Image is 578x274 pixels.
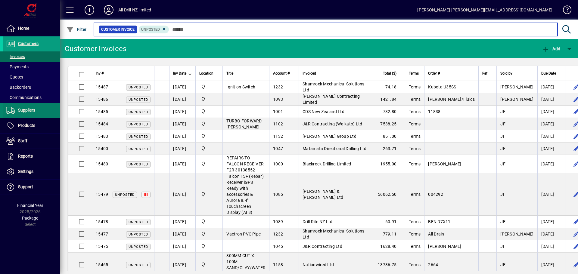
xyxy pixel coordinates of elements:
[273,122,283,126] span: 1102
[273,97,283,102] span: 1093
[3,164,60,179] a: Settings
[169,155,195,173] td: [DATE]
[541,70,561,77] div: Due Date
[3,72,60,82] a: Quotes
[482,70,493,77] div: Ref
[67,27,87,32] span: Filter
[96,109,108,114] span: 15485
[22,216,38,220] span: Package
[18,154,33,159] span: Reports
[273,162,283,166] span: 1000
[65,24,88,35] button: Filter
[537,228,565,240] td: [DATE]
[537,81,565,93] td: [DATE]
[500,134,505,139] span: JF
[409,134,421,139] span: Terms
[273,262,283,267] span: 1158
[500,219,505,224] span: JF
[273,85,283,89] span: 1232
[273,134,283,139] span: 1132
[383,70,396,77] span: Total ($)
[417,5,552,15] div: [PERSON_NAME] [PERSON_NAME][EMAIL_ADDRESS][DOMAIN_NAME]
[428,109,440,114] span: 11838
[80,5,99,15] button: Add
[226,232,261,236] span: Vactron PVC Pipe
[409,219,421,224] span: Terms
[428,85,456,89] span: Kubota U35SS
[96,70,151,77] div: Inv #
[6,54,25,59] span: Invoices
[303,122,362,126] span: J&R Contracting (Waikato) Ltd
[303,134,356,139] span: [PERSON_NAME] Group Ltd
[537,106,565,118] td: [DATE]
[500,122,505,126] span: JF
[96,162,108,166] span: 15480
[169,93,195,106] td: [DATE]
[96,97,108,102] span: 15486
[378,70,402,77] div: Total ($)
[6,64,29,69] span: Payments
[3,134,60,149] a: Staff
[3,21,60,36] a: Home
[199,191,219,198] span: All Drill NZ Limited
[129,110,148,114] span: Unposted
[169,81,195,93] td: [DATE]
[199,133,219,140] span: All Drill NZ Limited
[537,173,565,216] td: [DATE]
[303,262,334,267] span: Nationwired Ltd
[409,146,421,151] span: Terms
[428,70,440,77] span: Order #
[409,162,421,166] span: Terms
[199,243,219,250] span: All Drill NZ Limited
[3,51,60,62] a: Invoices
[226,155,264,172] span: REPAIRS TO FALCON RECEIVER F2R 30138552
[537,118,565,130] td: [DATE]
[129,98,148,102] span: Unposted
[96,192,108,197] span: 15479
[500,70,533,77] div: Sold by
[173,70,186,77] span: Inv Date
[199,70,219,77] div: Location
[542,46,560,51] span: Add
[18,138,27,143] span: Staff
[226,174,264,215] span: Falcon F5+ (Rebar) Receiver iGPS Ready with accessories & Aurora 8.4" Touchscreen Display (AF8)
[199,145,219,152] span: All Drill NZ Limited
[500,70,512,77] span: Sold by
[18,41,39,46] span: Customers
[129,263,148,267] span: Unposted
[3,180,60,195] a: Support
[428,262,438,267] span: 2664
[199,161,219,167] span: All Drill NZ Limited
[500,85,533,89] span: [PERSON_NAME]
[96,70,104,77] span: Inv #
[226,119,262,129] span: TURBO FORWARD [PERSON_NAME]
[129,147,148,151] span: Unposted
[169,130,195,143] td: [DATE]
[273,232,283,236] span: 1232
[169,240,195,253] td: [DATE]
[541,70,556,77] span: Due Date
[303,146,366,151] span: Matamata Directional Drilling Ltd
[96,232,108,236] span: 15477
[409,109,421,114] span: Terms
[273,192,283,197] span: 1085
[428,244,461,249] span: [PERSON_NAME]
[500,232,533,236] span: [PERSON_NAME]
[428,97,475,102] span: [PERSON_NAME]/Fluids
[129,162,148,166] span: Unposted
[537,155,565,173] td: [DATE]
[18,108,35,112] span: Suppliers
[374,216,405,228] td: 60.91
[129,135,148,139] span: Unposted
[129,122,148,126] span: Unposted
[303,219,332,224] span: Drill Rite NZ Ltd
[3,149,60,164] a: Reports
[374,81,405,93] td: 74.18
[303,244,342,249] span: J&R Contracting Ltd
[18,184,33,189] span: Support
[428,219,450,224] span: BEN D7X11
[6,85,31,90] span: Backorders
[374,228,405,240] td: 779.11
[96,244,108,249] span: 15475
[96,122,108,126] span: 15484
